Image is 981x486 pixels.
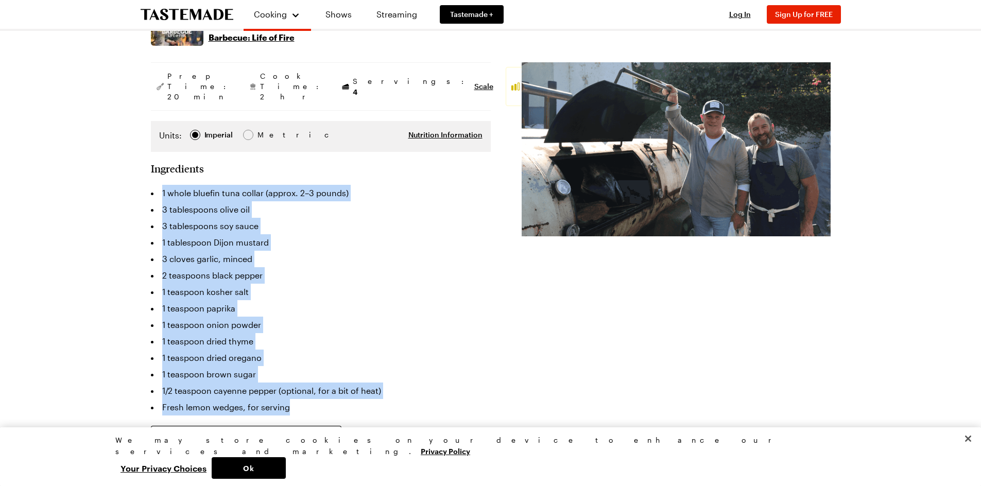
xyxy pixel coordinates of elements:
li: 3 tablespoons soy sauce [151,218,491,234]
h2: Ingredients [151,162,204,175]
li: 1 teaspoon onion powder [151,317,491,333]
span: Sign Up for FREE [775,10,833,19]
li: 1 teaspoon dried thyme [151,333,491,350]
div: Privacy [115,435,857,479]
label: Units: [159,129,182,142]
img: Show where recipe is used [151,16,203,46]
li: 1 teaspoon kosher salt [151,284,491,300]
button: Nutrition Information [408,130,483,140]
div: Metric [257,129,279,141]
span: Servings: [353,76,469,97]
span: Imperial [204,129,234,141]
div: Imperial Metric [159,129,279,144]
div: We may store cookies on your device to enhance our services and marketing. [115,435,857,457]
button: Ok [212,457,286,479]
li: 1 teaspoon paprika [151,300,491,317]
button: Sign Up for FREE [767,5,841,24]
li: 1 whole bluefin tuna collar (approx. 2–3 pounds) [151,185,491,201]
li: 1 tablespoon Dijon mustard [151,234,491,251]
a: Recipe from:Barbecue: Life of Fire [209,19,295,44]
button: Close [957,427,979,450]
a: More information about your privacy, opens in a new tab [421,446,470,456]
button: Add to Grocery List [151,426,341,448]
span: Tastemade + [450,9,493,20]
button: Cooking [254,4,301,25]
img: Recipe image thumbnail [522,62,831,236]
p: Barbecue: Life of Fire [209,31,295,44]
span: Prep Time: 20 min [167,71,231,102]
li: 1 teaspoon brown sugar [151,366,491,383]
span: Cook Time: 2 hr [260,71,324,102]
a: Tastemade + [440,5,504,24]
button: Log In [719,9,761,20]
span: Cooking [254,9,287,19]
li: 3 tablespoons olive oil [151,201,491,218]
div: Imperial [204,129,233,141]
button: Your Privacy Choices [115,457,212,479]
li: 1 teaspoon dried oregano [151,350,491,366]
li: 3 cloves garlic, minced [151,251,491,267]
li: Fresh lemon wedges, for serving [151,399,491,415]
li: 1/2 teaspoon cayenne pepper (optional, for a bit of heat) [151,383,491,399]
button: Scale [474,81,493,92]
span: Metric [257,129,280,141]
span: 4 [353,86,357,96]
span: Log In [729,10,751,19]
li: 2 teaspoons black pepper [151,267,491,284]
a: To Tastemade Home Page [141,9,233,21]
